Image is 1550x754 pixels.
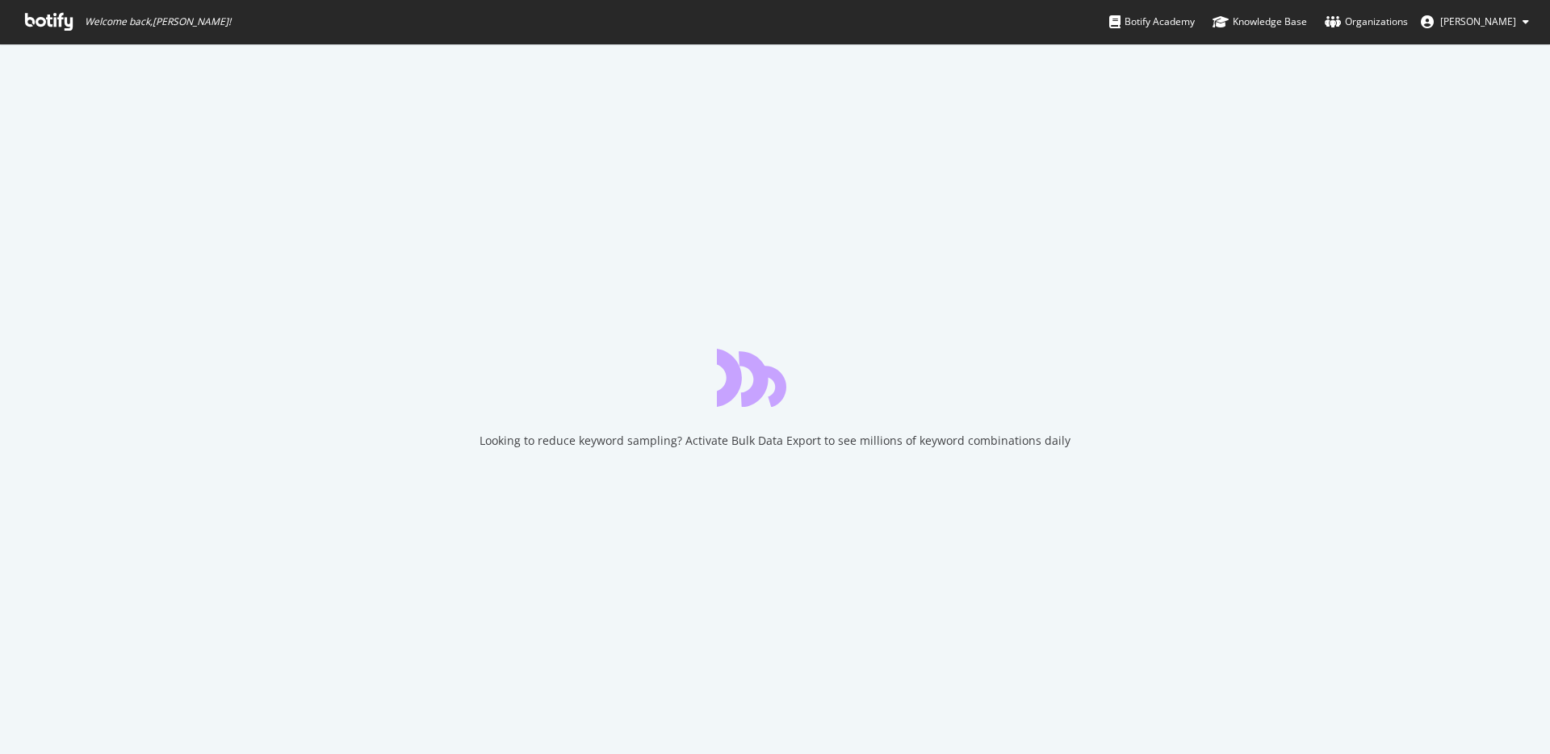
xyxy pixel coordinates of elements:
[717,349,833,407] div: animation
[1325,14,1408,30] div: Organizations
[1213,14,1307,30] div: Knowledge Base
[85,15,231,28] span: Welcome back, [PERSON_NAME] !
[480,433,1070,449] div: Looking to reduce keyword sampling? Activate Bulk Data Export to see millions of keyword combinat...
[1440,15,1516,28] span: Bharat Kuncharavelu
[1109,14,1195,30] div: Botify Academy
[1408,9,1542,35] button: [PERSON_NAME]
